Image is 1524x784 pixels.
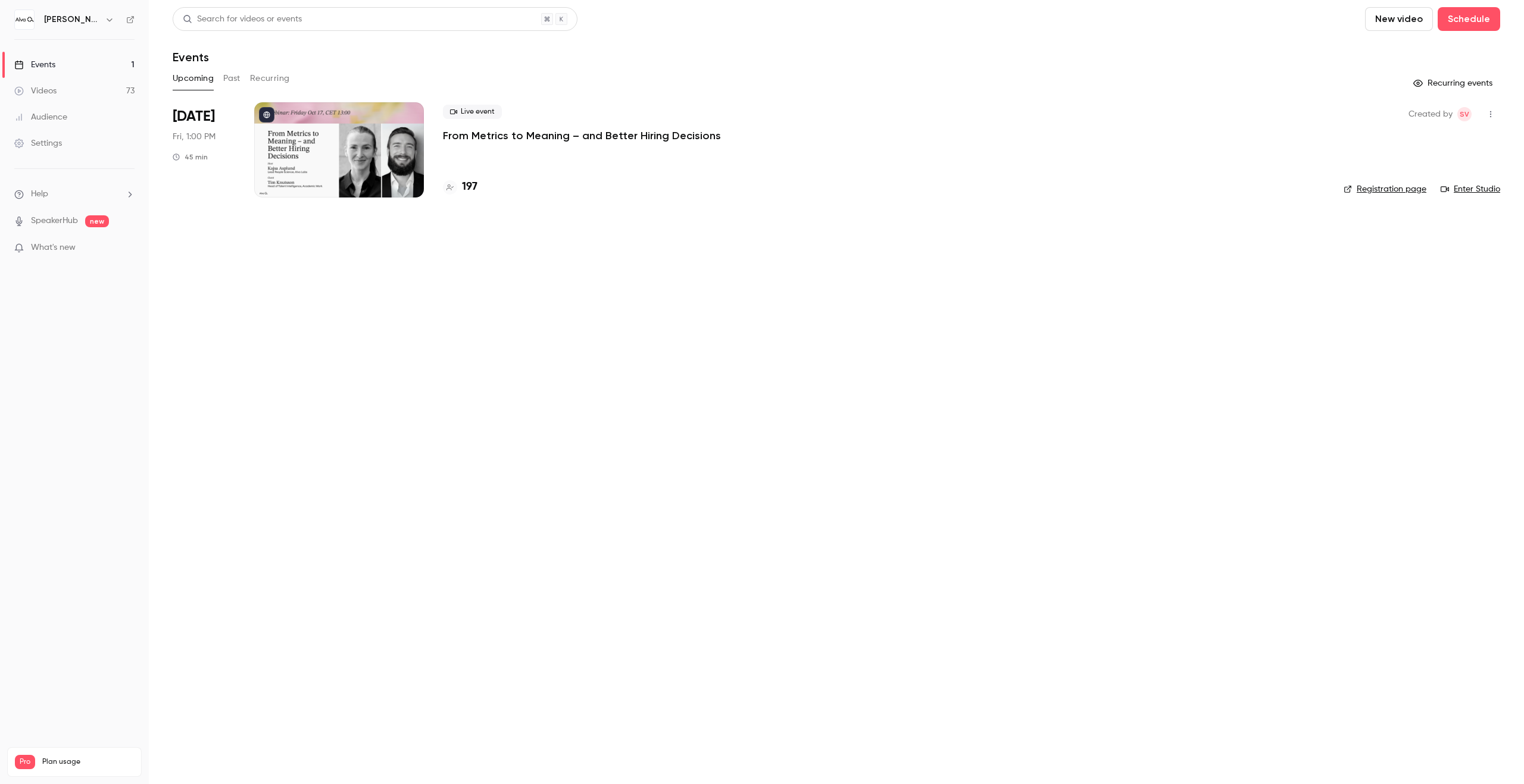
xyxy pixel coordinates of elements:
[31,215,78,227] a: SpeakerHub
[1460,107,1469,121] span: SV
[443,128,721,143] a: From Metrics to Meaning – and Better Hiring Decisions
[15,10,34,29] img: Alva Labs
[44,14,100,26] h6: [PERSON_NAME] Labs
[1365,7,1433,31] button: New video
[1409,107,1453,121] span: Created by
[443,105,502,119] span: Live event
[1344,183,1426,195] a: Registration page
[443,179,477,195] a: 197
[1438,7,1500,31] button: Schedule
[462,179,477,195] h4: 197
[15,755,35,769] span: Pro
[1457,107,1472,121] span: Sara Vinell
[14,137,62,149] div: Settings
[14,85,57,97] div: Videos
[173,131,216,143] span: Fri, 1:00 PM
[183,13,302,26] div: Search for videos or events
[250,69,290,88] button: Recurring
[173,69,214,88] button: Upcoming
[173,50,209,64] h1: Events
[14,59,55,71] div: Events
[223,69,241,88] button: Past
[173,152,208,162] div: 45 min
[14,111,67,123] div: Audience
[31,188,48,200] span: Help
[173,102,235,197] div: Oct 17 Fri, 1:00 PM (Europe/Stockholm)
[14,188,135,200] li: help-dropdown-opener
[1441,183,1500,195] a: Enter Studio
[1408,74,1500,93] button: Recurring events
[85,215,109,227] span: new
[42,757,134,767] span: Plan usage
[31,242,76,254] span: What's new
[173,107,215,126] span: [DATE]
